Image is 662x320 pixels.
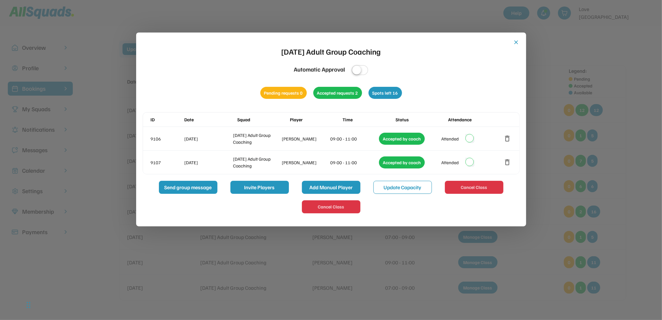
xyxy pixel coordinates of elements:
[233,155,280,169] div: [DATE] Adult Group Coaching
[379,156,425,168] div: Accepted by coach
[504,135,512,142] button: delete
[379,133,425,145] div: Accepted by coach
[302,200,360,213] button: Cancel Class
[290,116,341,123] div: Player
[396,116,447,123] div: Status
[331,135,378,142] div: 09:00 - 11:00
[313,87,362,99] div: Accepted requests 2
[151,135,183,142] div: 9106
[343,116,394,123] div: Time
[237,116,289,123] div: Squad
[445,181,503,194] button: Cancel Class
[294,65,345,74] div: Automatic Approval
[504,158,512,166] button: delete
[230,181,289,194] button: Invite Players
[185,159,232,166] div: [DATE]
[233,132,280,145] div: [DATE] Adult Group Coaching
[282,159,329,166] div: [PERSON_NAME]
[448,116,500,123] div: Attendance
[151,159,183,166] div: 9107
[302,181,360,194] button: Add Manual Player
[185,116,236,123] div: Date
[281,46,381,57] div: [DATE] Adult Group Coaching
[185,135,232,142] div: [DATE]
[331,159,378,166] div: 09:00 - 11:00
[159,181,217,194] button: Send group message
[260,87,307,99] div: Pending requests 0
[369,87,402,99] div: Spots left 16
[441,135,459,142] div: Attended
[441,159,459,166] div: Attended
[282,135,329,142] div: [PERSON_NAME]
[373,181,432,194] button: Update Capacity
[513,39,520,46] button: close
[151,116,183,123] div: ID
